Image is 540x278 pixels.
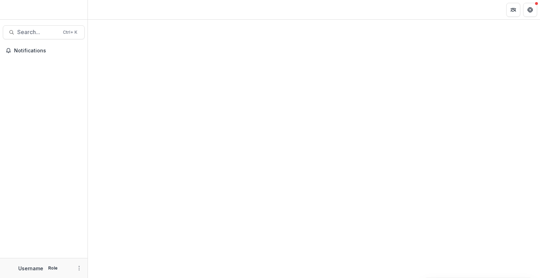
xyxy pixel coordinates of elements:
span: Notifications [14,48,82,54]
button: More [75,264,83,272]
nav: breadcrumb [91,5,121,15]
button: Partners [506,3,520,17]
button: Notifications [3,45,85,56]
p: Username [18,265,43,272]
div: Ctrl + K [62,28,79,36]
button: Get Help [523,3,537,17]
span: Search... [17,29,59,35]
button: Search... [3,25,85,39]
p: Role [46,265,60,271]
